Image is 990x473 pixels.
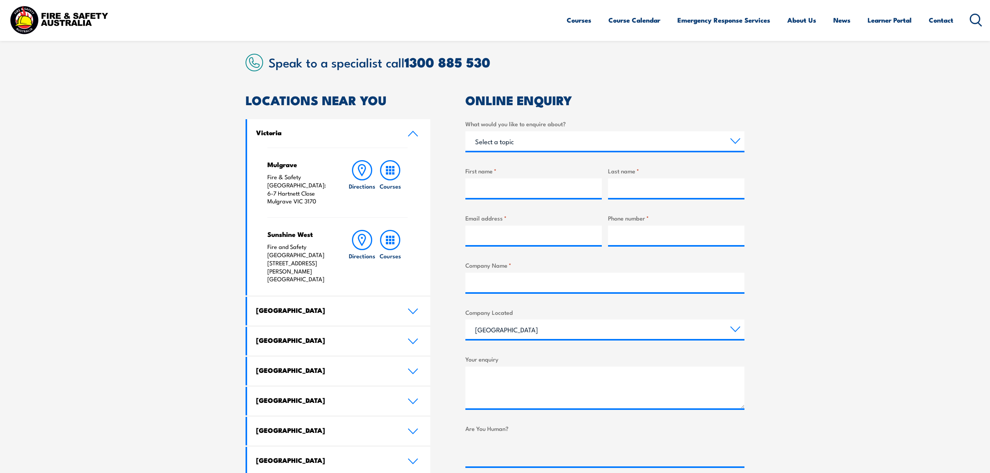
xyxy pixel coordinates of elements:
h4: [GEOGRAPHIC_DATA] [256,396,396,404]
h6: Courses [380,182,401,190]
a: Emergency Response Services [677,10,770,30]
label: First name [465,166,602,175]
a: Courses [376,160,404,205]
a: Directions [348,230,376,283]
a: About Us [787,10,816,30]
h6: Directions [349,252,375,260]
label: Company Name [465,261,744,270]
h6: Courses [380,252,401,260]
h6: Directions [349,182,375,190]
a: Contact [929,10,953,30]
p: Fire & Safety [GEOGRAPHIC_DATA]: 6-7 Hartnett Close Mulgrave VIC 3170 [267,173,332,205]
h4: Sunshine West [267,230,332,238]
label: Phone number [608,214,744,222]
h2: ONLINE ENQUIRY [465,94,744,105]
h4: Victoria [256,128,396,137]
label: Last name [608,166,744,175]
p: Fire and Safety [GEOGRAPHIC_DATA] [STREET_ADDRESS][PERSON_NAME] [GEOGRAPHIC_DATA] [267,243,332,283]
a: [GEOGRAPHIC_DATA] [247,387,430,415]
h4: [GEOGRAPHIC_DATA] [256,366,396,374]
a: [GEOGRAPHIC_DATA] [247,417,430,445]
h4: Mulgrave [267,160,332,169]
a: [GEOGRAPHIC_DATA] [247,297,430,325]
a: Courses [567,10,591,30]
a: Course Calendar [608,10,660,30]
label: What would you like to enquire about? [465,119,744,128]
label: Company Located [465,308,744,317]
h2: LOCATIONS NEAR YOU [246,94,430,105]
a: News [833,10,850,30]
a: Victoria [247,119,430,148]
label: Email address [465,214,602,222]
a: Courses [376,230,404,283]
h4: [GEOGRAPHIC_DATA] [256,426,396,434]
h2: Speak to a specialist call [269,55,744,69]
label: Are You Human? [465,424,744,433]
h4: [GEOGRAPHIC_DATA] [256,306,396,314]
a: 1300 885 530 [405,51,490,72]
a: [GEOGRAPHIC_DATA] [247,327,430,355]
a: Directions [348,160,376,205]
label: Your enquiry [465,355,744,364]
iframe: reCAPTCHA [465,436,584,466]
h4: [GEOGRAPHIC_DATA] [256,336,396,344]
a: Learner Portal [868,10,912,30]
h4: [GEOGRAPHIC_DATA] [256,456,396,464]
a: [GEOGRAPHIC_DATA] [247,357,430,385]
